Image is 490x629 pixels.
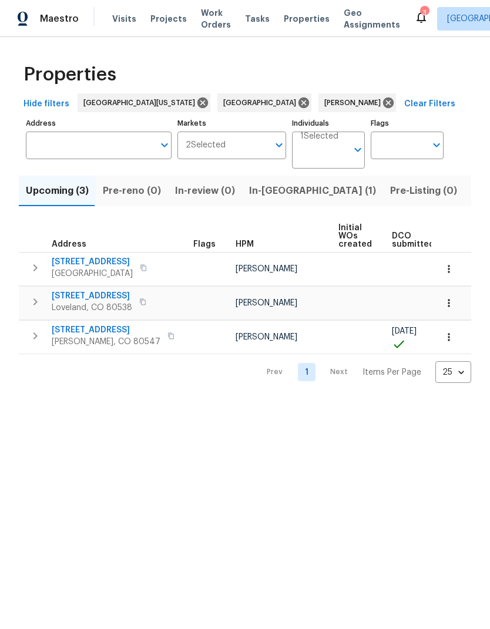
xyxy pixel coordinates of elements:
[392,327,417,335] span: [DATE]
[201,7,231,31] span: Work Orders
[193,240,216,248] span: Flags
[186,140,226,150] span: 2 Selected
[284,13,330,25] span: Properties
[236,265,297,273] span: [PERSON_NAME]
[298,363,316,381] a: Goto page 1
[245,15,270,23] span: Tasks
[112,13,136,25] span: Visits
[400,93,460,115] button: Clear Filters
[371,120,444,127] label: Flags
[40,13,79,25] span: Maestro
[150,13,187,25] span: Projects
[52,336,160,348] span: [PERSON_NAME], CO 80547
[420,7,428,19] div: 3
[344,7,400,31] span: Geo Assignments
[24,97,69,112] span: Hide filters
[83,97,200,109] span: [GEOGRAPHIC_DATA][US_STATE]
[78,93,210,112] div: [GEOGRAPHIC_DATA][US_STATE]
[256,361,471,383] nav: Pagination Navigation
[52,240,86,248] span: Address
[338,224,372,248] span: Initial WOs created
[363,366,421,378] p: Items Per Page
[52,302,132,314] span: Loveland, CO 80538
[435,357,471,388] div: 25
[223,97,301,109] span: [GEOGRAPHIC_DATA]
[390,183,457,199] span: Pre-Listing (0)
[19,93,74,115] button: Hide filters
[175,183,235,199] span: In-review (0)
[350,142,366,158] button: Open
[156,137,173,153] button: Open
[26,120,172,127] label: Address
[177,120,287,127] label: Markets
[52,324,160,336] span: [STREET_ADDRESS]
[52,256,133,268] span: [STREET_ADDRESS]
[236,299,297,307] span: [PERSON_NAME]
[52,290,132,302] span: [STREET_ADDRESS]
[404,97,455,112] span: Clear Filters
[428,137,445,153] button: Open
[324,97,385,109] span: [PERSON_NAME]
[392,232,434,248] span: DCO submitted
[26,183,89,199] span: Upcoming (3)
[103,183,161,199] span: Pre-reno (0)
[236,240,254,248] span: HPM
[52,268,133,280] span: [GEOGRAPHIC_DATA]
[236,333,297,341] span: [PERSON_NAME]
[300,132,338,142] span: 1 Selected
[318,93,396,112] div: [PERSON_NAME]
[217,93,311,112] div: [GEOGRAPHIC_DATA]
[271,137,287,153] button: Open
[292,120,365,127] label: Individuals
[24,69,116,80] span: Properties
[249,183,376,199] span: In-[GEOGRAPHIC_DATA] (1)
